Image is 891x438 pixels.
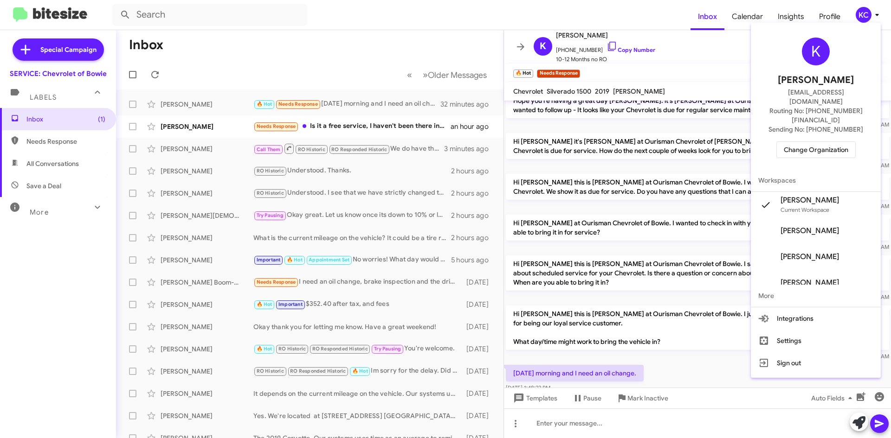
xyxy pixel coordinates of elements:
[751,169,881,191] span: Workspaces
[751,285,881,307] span: More
[781,278,839,287] span: [PERSON_NAME]
[784,142,848,158] span: Change Organization
[762,88,870,106] span: [EMAIL_ADDRESS][DOMAIN_NAME]
[751,307,881,330] button: Integrations
[776,141,856,158] button: Change Organization
[781,252,839,261] span: [PERSON_NAME]
[778,73,854,88] span: [PERSON_NAME]
[751,352,881,374] button: Sign out
[751,330,881,352] button: Settings
[768,125,863,134] span: Sending No: [PHONE_NUMBER]
[781,226,839,235] span: [PERSON_NAME]
[781,196,839,205] span: [PERSON_NAME]
[802,38,830,65] div: K
[781,206,829,213] span: Current Workspace
[762,106,870,125] span: Routing No: [PHONE_NUMBER][FINANCIAL_ID]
